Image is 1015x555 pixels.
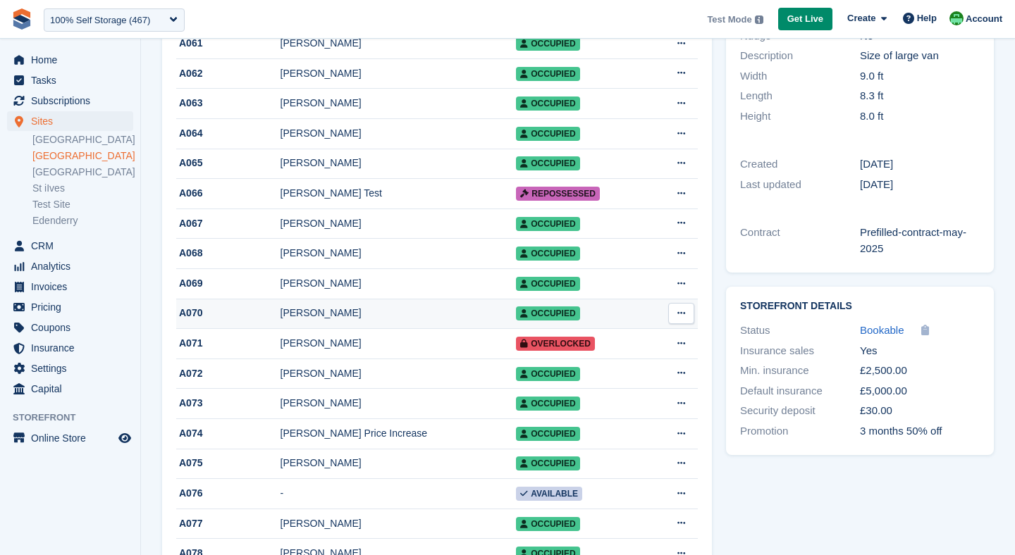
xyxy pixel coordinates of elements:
[281,36,517,51] div: [PERSON_NAME]
[281,306,517,320] div: [PERSON_NAME]
[176,516,281,531] div: A077
[860,177,980,193] div: [DATE]
[740,383,860,399] div: Default insurance
[516,397,579,411] span: Occupied
[281,186,517,201] div: [PERSON_NAME] Test
[516,187,600,201] span: Repossessed
[281,156,517,170] div: [PERSON_NAME]
[176,366,281,381] div: A072
[516,456,579,470] span: Occupied
[176,36,281,51] div: A061
[860,383,980,399] div: £5,000.00
[31,277,116,297] span: Invoices
[740,301,980,312] h2: Storefront Details
[7,70,133,90] a: menu
[516,156,579,170] span: Occupied
[176,486,281,501] div: A076
[516,306,579,320] span: Occupied
[31,318,116,337] span: Coupons
[516,487,582,501] span: Available
[860,324,904,336] span: Bookable
[31,91,116,111] span: Subscriptions
[176,396,281,411] div: A073
[32,214,133,227] a: Edenderry
[31,70,116,90] span: Tasks
[281,276,517,291] div: [PERSON_NAME]
[7,428,133,448] a: menu
[281,336,517,351] div: [PERSON_NAME]
[11,8,32,30] img: stora-icon-8386f47178a22dfd0bd8f6a31ec36ba5ce8667c1dd55bd0f319d3a0aa187defe.svg
[860,363,980,379] div: £2,500.00
[740,68,860,85] div: Width
[116,430,133,447] a: Preview store
[31,358,116,378] span: Settings
[281,366,517,381] div: [PERSON_NAME]
[787,12,823,26] span: Get Live
[32,149,133,163] a: [GEOGRAPHIC_DATA]
[516,277,579,291] span: Occupied
[281,516,517,531] div: [PERSON_NAME]
[860,156,980,173] div: [DATE]
[176,336,281,351] div: A071
[281,216,517,231] div: [PERSON_NAME]
[516,247,579,261] span: Occupied
[32,166,133,179] a: [GEOGRAPHIC_DATA]
[860,343,980,359] div: Yes
[50,13,150,27] div: 100% Self Storage (467)
[31,379,116,399] span: Capital
[7,297,133,317] a: menu
[7,111,133,131] a: menu
[7,277,133,297] a: menu
[966,12,1002,26] span: Account
[7,256,133,276] a: menu
[176,456,281,470] div: A075
[281,456,517,470] div: [PERSON_NAME]
[7,50,133,70] a: menu
[281,246,517,261] div: [PERSON_NAME]
[176,126,281,141] div: A064
[32,133,133,146] a: [GEOGRAPHIC_DATA]
[176,306,281,320] div: A070
[516,517,579,531] span: Occupied
[7,379,133,399] a: menu
[740,343,860,359] div: Insurance sales
[32,198,133,211] a: Test Site
[778,8,832,31] a: Get Live
[516,127,579,141] span: Occupied
[860,225,980,256] div: Prefilled-contract-may-2025
[740,423,860,439] div: Promotion
[7,358,133,378] a: menu
[949,11,964,25] img: Laura Carlisle
[31,50,116,70] span: Home
[860,323,904,339] a: Bookable
[7,338,133,358] a: menu
[860,423,980,439] div: 3 months 50% off
[516,427,579,441] span: Occupied
[740,156,860,173] div: Created
[176,156,281,170] div: A065
[740,177,860,193] div: Last updated
[32,182,133,195] a: St iIves
[176,246,281,261] div: A068
[176,216,281,231] div: A067
[740,88,860,104] div: Length
[31,236,116,256] span: CRM
[847,11,875,25] span: Create
[516,96,579,111] span: Occupied
[7,236,133,256] a: menu
[176,66,281,81] div: A062
[707,13,751,27] span: Test Mode
[860,403,980,419] div: £30.00
[7,91,133,111] a: menu
[917,11,937,25] span: Help
[516,67,579,81] span: Occupied
[176,276,281,291] div: A069
[740,225,860,256] div: Contract
[176,426,281,441] div: A074
[31,256,116,276] span: Analytics
[13,411,140,425] span: Storefront
[31,111,116,131] span: Sites
[281,396,517,411] div: [PERSON_NAME]
[516,37,579,51] span: Occupied
[31,428,116,448] span: Online Store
